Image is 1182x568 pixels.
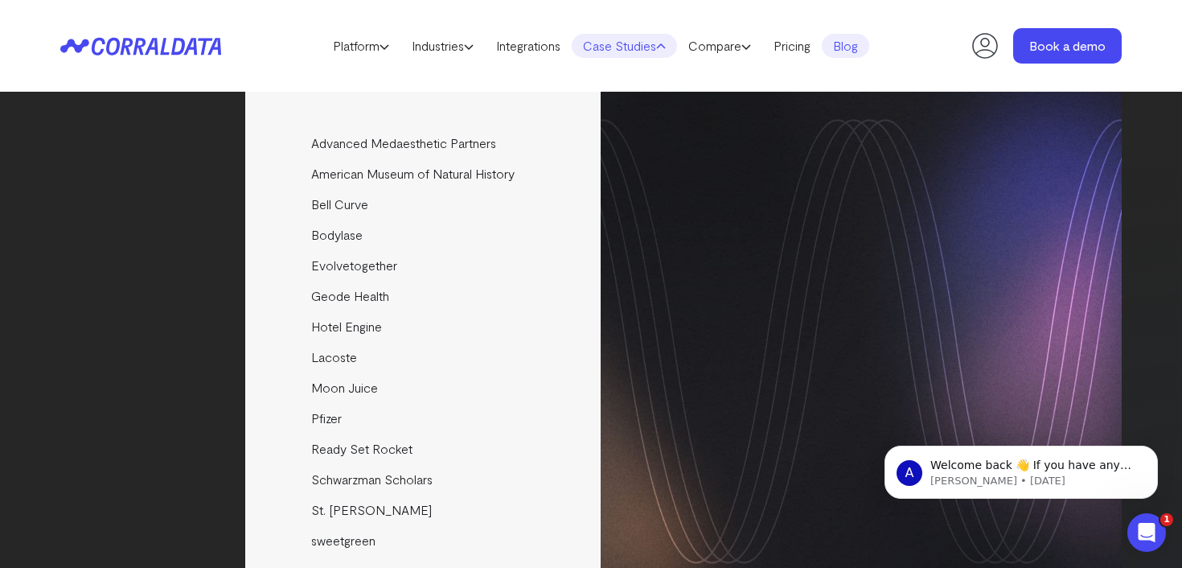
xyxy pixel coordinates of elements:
a: sweetgreen [245,525,603,556]
a: St. [PERSON_NAME] [245,495,603,525]
a: Schwarzman Scholars [245,464,603,495]
a: Pfizer [245,403,603,434]
a: Integrations [485,34,572,58]
a: Evolvetogether [245,250,603,281]
a: Platform [322,34,400,58]
a: Lacoste [245,342,603,372]
a: American Museum of Natural History [245,158,603,189]
a: Blog [822,34,869,58]
iframe: Intercom live chat [1127,513,1166,552]
a: Pricing [762,34,822,58]
a: Advanced Medaesthetic Partners [245,128,603,158]
a: Bodylase [245,220,603,250]
a: Book a demo [1013,28,1122,64]
a: Industries [400,34,485,58]
a: Compare [677,34,762,58]
iframe: Intercom notifications message [860,412,1182,525]
a: Case Studies [572,34,677,58]
a: Geode Health [245,281,603,311]
a: Bell Curve [245,189,603,220]
span: 1 [1160,513,1173,526]
a: Moon Juice [245,372,603,403]
a: Ready Set Rocket [245,434,603,464]
a: Hotel Engine [245,311,603,342]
